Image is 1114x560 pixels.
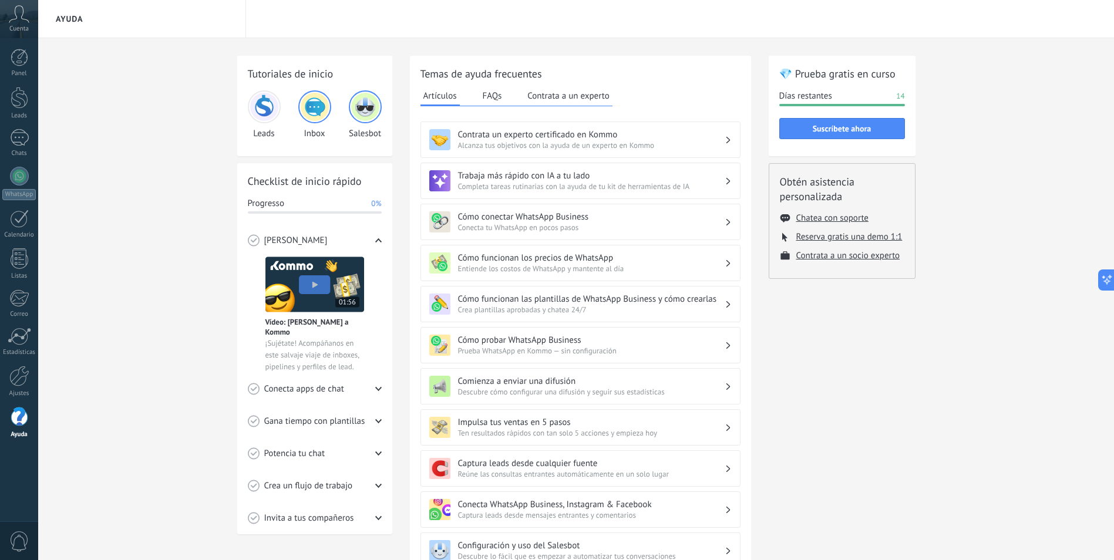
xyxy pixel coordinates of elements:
[2,70,36,77] div: Panel
[265,338,364,373] span: ¡Sujétate! Acompáñanos en este salvaje viaje de inboxes, pipelines y perfiles de lead.
[2,431,36,438] div: Ayuda
[458,387,725,397] span: Descubre cómo configurar una difusión y seguir sus estadísticas
[458,458,725,469] h3: Captura leads desde cualquier fuente
[458,294,725,305] h3: Cómo funcionan las plantillas de WhatsApp Business y cómo crearlas
[458,510,725,520] span: Captura leads desde mensajes entrantes y comentarios
[264,383,344,395] span: Conecta apps de chat
[779,66,905,81] h2: 💎 Prueba gratis en curso
[371,198,381,210] span: 0%
[458,540,725,551] h3: Configuración y uso del Salesbot
[458,140,725,150] span: Alcanza tus objetivos con la ayuda de un experto en Kommo
[2,231,36,239] div: Calendario
[458,499,725,510] h3: Conecta WhatsApp Business, Instagram & Facebook
[480,87,505,104] button: FAQs
[779,90,832,102] span: Días restantes
[2,189,36,200] div: WhatsApp
[458,222,725,232] span: Conecta tu WhatsApp en pocos pasos
[458,252,725,264] h3: Cómo funcionan los precios de WhatsApp
[796,212,869,224] button: Chatea con soporte
[458,376,725,387] h3: Comienza a enviar una difusión
[796,250,900,261] button: Contrata a un socio experto
[264,416,365,427] span: Gana tiempo con plantillas
[779,118,905,139] button: Suscríbete ahora
[458,211,725,222] h3: Cómo conectar WhatsApp Business
[458,181,725,191] span: Completa tareas rutinarias con la ayuda de tu kit de herramientas de IA
[458,170,725,181] h3: Trabaja más rápido con IA a tu lado
[458,469,725,479] span: Reúne las consultas entrantes automáticamente en un solo lugar
[896,90,904,102] span: 14
[248,174,382,188] h2: Checklist de inicio rápido
[420,87,460,106] button: Artículos
[248,198,284,210] span: Progresso
[458,305,725,315] span: Crea plantillas aprobadas y chatea 24/7
[2,349,36,356] div: Estadísticas
[264,512,354,524] span: Invita a tus compañeros
[264,235,328,247] span: [PERSON_NAME]
[264,480,353,492] span: Crea un flujo de trabajo
[265,257,364,312] img: Meet video
[265,317,364,337] span: Vídeo: [PERSON_NAME] a Kommo
[458,129,725,140] h3: Contrata un experto certificado en Kommo
[349,90,382,139] div: Salesbot
[780,174,904,204] h2: Obtén asistencia personalizada
[420,66,741,81] h2: Temas de ayuda frecuentes
[524,87,612,104] button: Contrata a un experto
[298,90,331,139] div: Inbox
[458,428,725,438] span: Ten resultados rápidos con tan solo 5 acciones y empieza hoy
[9,25,29,33] span: Cuenta
[796,231,903,242] button: Reserva gratis una demo 1:1
[2,311,36,318] div: Correo
[2,272,36,280] div: Listas
[458,264,725,274] span: Entiende los costos de WhatsApp y mantente al día
[2,390,36,397] div: Ajustes
[458,417,725,428] h3: Impulsa tus ventas en 5 pasos
[813,124,871,133] span: Suscríbete ahora
[248,90,281,139] div: Leads
[458,346,725,356] span: Prueba WhatsApp en Kommo — sin configuración
[264,448,325,460] span: Potencia tu chat
[2,150,36,157] div: Chats
[458,335,725,346] h3: Cómo probar WhatsApp Business
[248,66,382,81] h2: Tutoriales de inicio
[2,112,36,120] div: Leads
